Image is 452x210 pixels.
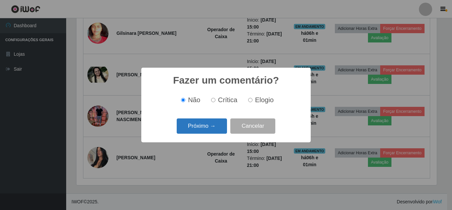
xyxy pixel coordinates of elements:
[188,96,200,104] span: Não
[255,96,274,104] span: Elogio
[218,96,238,104] span: Crítica
[211,98,215,102] input: Crítica
[177,118,227,134] button: Próximo →
[181,98,185,102] input: Não
[248,98,252,102] input: Elogio
[230,118,275,134] button: Cancelar
[173,74,279,86] h2: Fazer um comentário?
